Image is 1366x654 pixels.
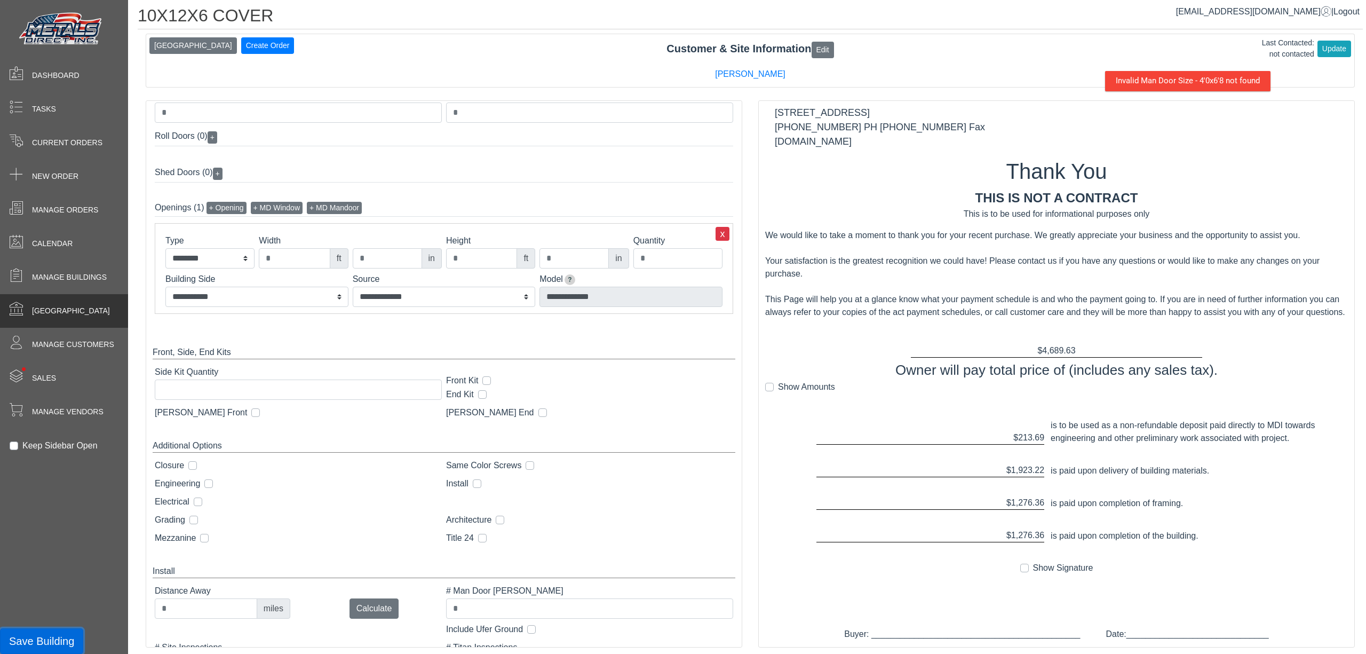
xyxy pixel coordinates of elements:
[844,629,1080,639] span: Buyer: ____________________________________________
[153,439,735,453] div: Additional Options
[330,248,348,269] div: ft
[1333,7,1360,16] span: Logout
[165,273,348,286] label: Building Side
[138,5,1363,29] h1: 10X12X6 COVER
[32,171,78,182] span: New Order
[32,305,110,317] span: [GEOGRAPHIC_DATA]
[257,598,290,619] div: miles
[812,42,834,58] button: Edit
[1051,497,1336,510] div: is paid upon completion of framing.
[155,200,733,217] div: Openings (1)
[32,70,80,81] span: Dashboard
[259,234,348,247] label: Width
[1006,531,1044,540] span: $1,276.36
[32,339,114,350] span: Manage Customers
[1317,41,1351,57] button: Update
[1105,71,1270,91] div: Invalid Man Door Size - 4'0x6'8 not found
[1051,530,1336,542] div: is paid upon completion of the building.
[446,388,474,401] label: End Kit
[165,234,255,247] label: Type
[146,41,1354,58] div: Customer & Site Information
[565,274,575,285] span: Model selected automatically if size matches. If no match found, will not be able to save quote.
[307,202,362,214] button: + MD Mandoor
[153,346,735,359] div: Front, Side, End Kits
[422,248,442,269] div: in
[155,532,196,545] label: Mezzanine
[251,202,303,214] button: + MD Window
[32,373,56,384] span: Sales
[155,127,733,146] div: Roll Doors (0)
[446,459,521,472] label: Same Color Screws
[715,69,785,78] a: [PERSON_NAME]
[155,641,442,654] label: # Site Inspections
[241,37,295,54] button: Create Order
[155,477,200,490] label: Engineering
[608,248,629,269] div: in
[446,532,474,545] label: Title 24
[765,360,1348,381] div: Owner will pay total price of (includes any sales tax).
[1051,464,1336,477] div: is paid upon delivery of building materials.
[446,641,733,654] label: # Titan Inspections
[446,374,478,387] label: Front Kit
[149,37,237,54] button: [GEOGRAPHIC_DATA]
[1051,419,1336,445] div: is to be used as a non-refundable deposit paid directly to MDI towards engineering and other prel...
[32,272,107,283] span: Manage Buildings
[213,168,223,180] button: +
[1006,466,1044,475] span: $1,923.22
[10,352,37,387] span: •
[446,623,523,636] label: Include Ufer Ground
[155,163,733,183] div: Shed Doors (0)
[32,137,102,148] span: Current Orders
[1262,37,1314,60] div: Last Contacted: not contacted
[32,238,73,249] span: Calendar
[153,565,735,578] div: Install
[765,208,1348,220] div: This is to be used for informational purposes only
[633,234,722,247] label: Quantity
[765,229,1348,319] div: We would like to take a moment to thank you for your recent purchase. We greatly appreciate your ...
[446,406,534,419] label: [PERSON_NAME] End
[446,234,535,247] label: Height
[765,96,1348,159] div: [STREET_ADDRESS] [PHONE_NUMBER] PH [PHONE_NUMBER] Fax [DOMAIN_NAME]
[1106,629,1269,639] span: Date:______________________________
[155,514,185,526] label: Grading
[155,406,247,419] label: [PERSON_NAME] Front
[208,131,217,144] button: +
[32,204,98,216] span: Manage Orders
[517,248,535,269] div: ft
[155,585,290,597] label: Distance Away
[446,477,468,490] label: Install
[446,514,491,526] label: Architecture
[22,439,98,452] label: Keep Sidebar Open
[1013,433,1044,442] span: $213.69
[1006,498,1044,507] span: $1,276.36
[1033,562,1093,574] label: Show Signature
[1176,5,1360,18] div: |
[353,273,536,286] label: Source
[778,381,835,393] label: Show Amounts
[32,104,56,115] span: Tasks
[716,227,729,241] button: x
[446,585,733,597] label: # Man Door [PERSON_NAME]
[765,159,1348,184] h1: Thank You
[16,10,107,49] img: Metals Direct Inc Logo
[765,188,1348,208] div: This is not a contract
[155,366,438,379] label: Side Kit Quantity
[32,406,104,417] span: Manage Vendors
[1037,346,1075,355] span: $4,689.63
[350,598,399,619] button: Calculate
[155,495,189,508] label: Electrical
[155,459,184,472] label: Closure
[539,273,722,286] label: Model
[1176,7,1331,16] a: [EMAIL_ADDRESS][DOMAIN_NAME]
[207,202,247,214] button: + Opening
